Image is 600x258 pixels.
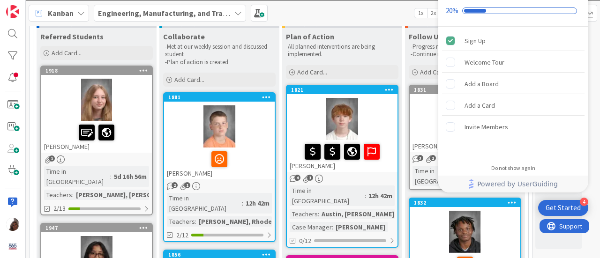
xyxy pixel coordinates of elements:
[420,68,450,76] span: Add Card...
[174,75,204,84] span: Add Card...
[4,37,596,46] div: Options
[442,74,585,94] div: Add a Board is incomplete.
[290,185,365,206] div: Time in [GEOGRAPHIC_DATA]
[465,35,486,46] div: Sign Up
[44,190,72,200] div: Teachers
[465,78,499,89] div: Add a Board
[45,225,152,231] div: 1947
[41,121,152,153] div: [PERSON_NAME]
[287,86,397,94] div: 1821
[318,209,319,219] span: :
[4,4,596,12] div: Sort A > Z
[4,54,596,63] div: Rename
[168,94,275,101] div: 1881
[412,166,479,186] div: Time in [GEOGRAPHIC_DATA]
[333,222,388,232] div: [PERSON_NAME]
[195,216,196,227] span: :
[52,49,82,57] span: Add Card...
[286,32,334,41] span: Plan of Action
[4,207,596,216] div: SAVE AND GO HOME
[438,176,588,192] div: Footer
[4,80,596,88] div: Rename Outline
[365,191,366,201] span: :
[414,199,520,206] div: 1832
[538,200,588,216] div: Open Get Started checklist, remaining modules: 4
[290,209,318,219] div: Teachers
[4,88,596,96] div: Download
[242,198,243,208] span: :
[410,86,520,94] div: 1831
[184,182,190,188] span: 1
[299,236,311,246] span: 0/12
[417,155,423,161] span: 3
[307,175,313,181] span: 1
[176,230,188,240] span: 2/12
[110,171,112,182] span: :
[411,43,519,51] p: -Progress monitored and adjusted
[40,66,153,215] a: 1918[PERSON_NAME]Time in [GEOGRAPHIC_DATA]:5d 16h 56mTeachers:[PERSON_NAME], [PERSON_NAME], Ho......
[243,198,272,208] div: 12h 42m
[4,130,596,139] div: Magazine
[291,87,397,93] div: 1821
[72,190,74,200] span: :
[167,216,195,227] div: Teachers
[297,68,327,76] span: Add Card...
[4,122,596,130] div: Journal
[465,100,495,111] div: Add a Card
[4,250,596,258] div: MOVE
[442,52,585,73] div: Welcome Tour is incomplete.
[4,182,596,191] div: CANCEL
[294,175,300,181] span: 4
[443,176,584,192] a: Powered by UserGuiding
[409,85,521,190] a: 1831[PERSON_NAME]Time in [GEOGRAPHIC_DATA]:7d 16h 47m
[41,66,152,75] div: 1918
[409,32,443,41] span: Follow Up
[4,29,596,37] div: Delete
[4,147,596,155] div: Television/Radio
[6,5,19,18] img: Visit kanbanzone.com
[4,199,596,207] div: This outline has no content. Would you like to delete it?
[546,203,581,213] div: Get Started
[165,59,274,66] p: -Plan of action is created
[491,164,535,172] div: Do not show again
[366,191,395,201] div: 12h 42m
[4,46,596,54] div: Sign out
[410,140,520,152] div: [PERSON_NAME]
[290,222,332,232] div: Case Manager
[164,93,275,102] div: 1881
[196,216,300,227] div: [PERSON_NAME], Rhodes, Qual...
[4,155,596,164] div: Visual Art
[442,117,585,137] div: Invite Members is incomplete.
[44,166,110,187] div: Time in [GEOGRAPHIC_DATA]
[4,241,596,250] div: CANCEL
[4,105,596,113] div: Add Outline Template
[164,147,275,179] div: [PERSON_NAME]
[477,178,558,190] span: Powered by UserGuiding
[49,155,55,162] span: 1
[163,32,205,41] span: Collaborate
[446,7,581,15] div: Checklist progress: 20%
[4,233,596,241] div: Home
[4,63,596,71] div: Move To ...
[74,190,198,200] div: [PERSON_NAME], [PERSON_NAME], Ho...
[430,155,436,161] span: 1
[4,216,596,224] div: DELETE
[4,12,596,21] div: Sort New > Old
[167,193,242,214] div: Time in [GEOGRAPHIC_DATA]
[164,93,275,179] div: 1881[PERSON_NAME]
[288,43,397,59] p: All planned interventions are being implemented.
[41,224,152,232] div: 1947
[410,86,520,152] div: 1831[PERSON_NAME]
[112,171,149,182] div: 5d 16h 56m
[4,164,596,172] div: TODO: put dlg title
[4,191,596,199] div: ???
[165,43,274,59] p: -Met at our weekly session and discussed student
[4,139,596,147] div: Newspaper
[465,57,504,68] div: Welcome Tour
[442,30,585,51] div: Sign Up is complete.
[286,85,398,248] a: 1821[PERSON_NAME]Time in [GEOGRAPHIC_DATA]:12h 42mTeachers:Austin, [PERSON_NAME] (2...Case Manage...
[442,95,585,116] div: Add a Card is incomplete.
[4,96,596,105] div: Print
[319,209,409,219] div: Austin, [PERSON_NAME] (2...
[45,67,152,74] div: 1918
